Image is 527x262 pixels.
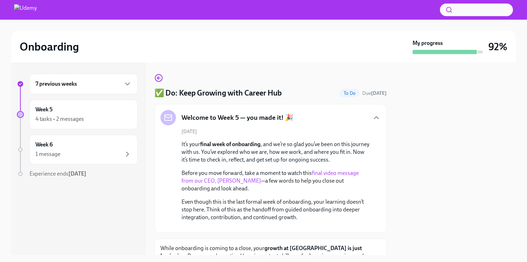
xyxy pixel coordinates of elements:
img: Udemy [14,4,37,15]
span: September 13th, 2025 09:00 [362,90,387,97]
h6: Week 5 [35,106,53,113]
div: 4 tasks • 2 messages [35,115,84,123]
h5: Welcome to Week 5 — you made it! 🎉 [182,113,294,122]
strong: [DATE] [371,90,387,96]
h6: Week 6 [35,141,53,149]
p: Even though this is the last formal week of onboarding, your learning doesn’t stop here. Think of... [182,198,369,221]
span: To Do [340,91,360,96]
strong: [DATE] [68,170,86,177]
h3: 92% [488,40,507,53]
a: Week 61 message [17,135,138,164]
p: Before you move forward, take a moment to watch this —a few words to help you close out onboardin... [182,169,369,192]
span: [DATE] [182,128,197,135]
h2: Onboarding [20,40,79,54]
a: Week 54 tasks • 2 messages [17,100,138,129]
strong: final week of onboarding [200,141,261,148]
span: Experience ends [29,170,86,177]
h6: 7 previous weeks [35,80,77,88]
p: It’s your , and we’re so glad you’ve been on this journey with us. You’ve explored who we are, ho... [182,140,369,164]
span: Due [362,90,387,96]
h4: ✅ Do: Keep Growing with Career Hub [154,88,282,98]
strong: My progress [413,39,443,47]
div: 1 message [35,150,60,158]
div: 7 previous weeks [29,74,138,94]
